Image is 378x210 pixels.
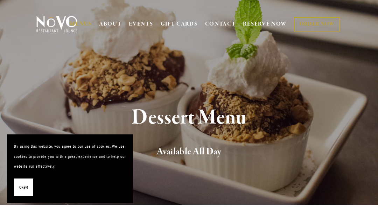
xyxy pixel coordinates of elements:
section: Cookie banner [7,134,133,203]
h2: Available All Day [44,145,334,159]
button: Okay! [14,178,33,196]
img: Novo Restaurant &amp; Lounge [35,15,79,33]
p: By using this website, you agree to our use of cookies. We use cookies to provide you with a grea... [14,141,126,171]
a: ABOUT [99,21,122,28]
a: RESERVE NOW [243,17,287,31]
a: EVENTS [129,21,153,28]
a: GIFT CARDS [161,17,198,31]
a: CONTACT [205,17,236,31]
span: Okay! [19,182,28,192]
a: MENUS [70,21,92,28]
a: ORDER NOW [294,17,340,31]
h1: Dessert Menu [44,106,334,129]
